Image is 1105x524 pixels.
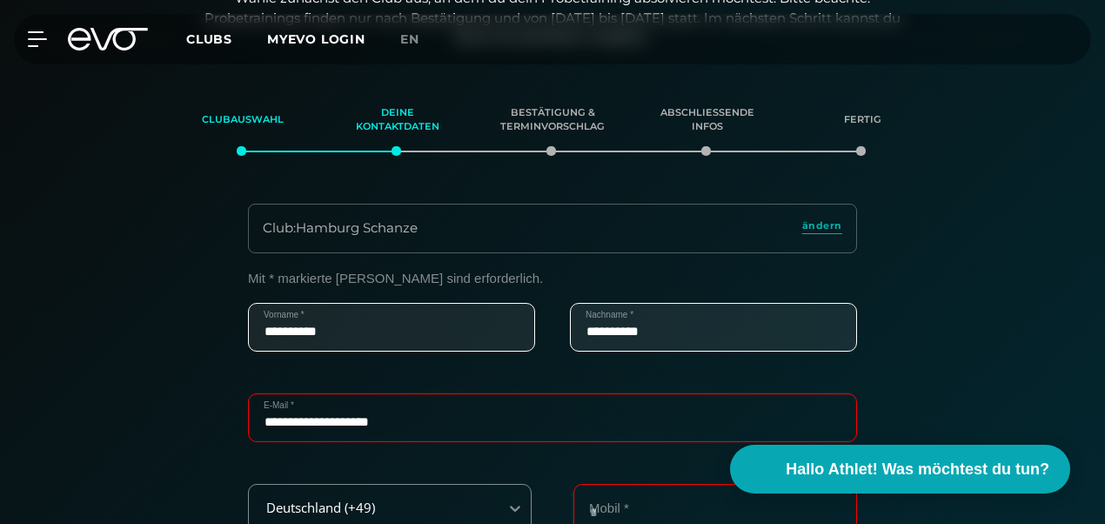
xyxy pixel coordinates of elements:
p: Mit * markierte [PERSON_NAME] sind erforderlich. [248,271,857,286]
span: en [400,31,419,47]
div: Club : Hamburg Schanze [263,218,418,238]
span: ändern [802,218,842,233]
div: Deine Kontaktdaten [342,97,453,144]
a: MYEVO LOGIN [267,31,365,47]
div: Bestätigung & Terminvorschlag [497,97,608,144]
span: Hallo Athlet! Was möchtest du tun? [786,458,1049,481]
span: Clubs [186,31,232,47]
div: Abschließende Infos [652,97,763,144]
button: Hallo Athlet! Was möchtest du tun? [730,445,1070,494]
a: en [400,30,440,50]
div: Clubauswahl [187,97,298,144]
a: Clubs [186,30,267,47]
a: ändern [802,218,842,238]
div: Deutschland (+49) [251,500,486,515]
div: Fertig [807,97,918,144]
